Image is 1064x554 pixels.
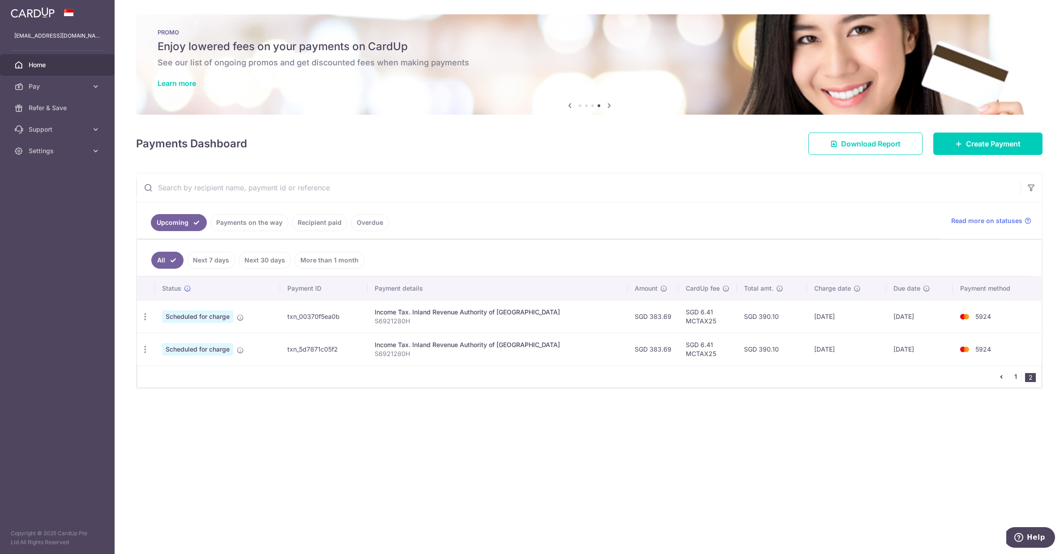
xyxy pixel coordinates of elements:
[635,284,658,293] span: Amount
[375,340,621,349] div: Income Tax. Inland Revenue Authority of [GEOGRAPHIC_DATA]
[158,57,1021,68] h6: See our list of ongoing promos and get discounted fees when making payments
[136,14,1043,115] img: Latest Promos banner
[162,343,233,356] span: Scheduled for charge
[14,31,100,40] p: [EMAIL_ADDRESS][DOMAIN_NAME]
[996,366,1041,387] nav: pager
[210,214,288,231] a: Payments on the way
[187,252,235,269] a: Next 7 days
[29,82,88,91] span: Pay
[151,252,184,269] a: All
[686,284,720,293] span: CardUp fee
[807,300,886,333] td: [DATE]
[953,277,1042,300] th: Payment method
[367,277,628,300] th: Payment details
[158,39,1021,54] h5: Enjoy lowered fees on your payments on CardUp
[744,284,773,293] span: Total amt.
[1006,527,1055,550] iframe: Opens a widget where you can find more information
[951,216,1022,225] span: Read more on statuses
[375,317,621,326] p: S6921280H
[975,313,991,320] span: 5924
[351,214,389,231] a: Overdue
[11,7,55,18] img: CardUp
[886,300,953,333] td: [DATE]
[280,277,367,300] th: Payment ID
[29,103,88,112] span: Refer & Save
[136,136,247,152] h4: Payments Dashboard
[158,79,196,88] a: Learn more
[814,284,851,293] span: Charge date
[966,138,1021,149] span: Create Payment
[807,333,886,365] td: [DATE]
[280,333,367,365] td: txn_5d7871c05f2
[951,216,1031,225] a: Read more on statuses
[292,214,347,231] a: Recipient paid
[29,125,88,134] span: Support
[628,333,679,365] td: SGD 383.69
[375,349,621,358] p: S6921280H
[933,133,1043,155] a: Create Payment
[295,252,364,269] a: More than 1 month
[239,252,291,269] a: Next 30 days
[841,138,901,149] span: Download Report
[158,29,1021,36] p: PROMO
[679,300,737,333] td: SGD 6.41 MCTAX25
[808,133,923,155] a: Download Report
[956,344,974,355] img: Bank Card
[29,146,88,155] span: Settings
[975,345,991,353] span: 5924
[956,311,974,322] img: Bank Card
[1010,371,1021,382] a: 1
[737,300,807,333] td: SGD 390.10
[893,284,920,293] span: Due date
[280,300,367,333] td: txn_00370f5ea0b
[737,333,807,365] td: SGD 390.10
[628,300,679,333] td: SGD 383.69
[162,310,233,323] span: Scheduled for charge
[162,284,181,293] span: Status
[886,333,953,365] td: [DATE]
[151,214,207,231] a: Upcoming
[679,333,737,365] td: SGD 6.41 MCTAX25
[1025,373,1036,382] li: 2
[137,173,1021,202] input: Search by recipient name, payment id or reference
[29,60,88,69] span: Home
[375,308,621,317] div: Income Tax. Inland Revenue Authority of [GEOGRAPHIC_DATA]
